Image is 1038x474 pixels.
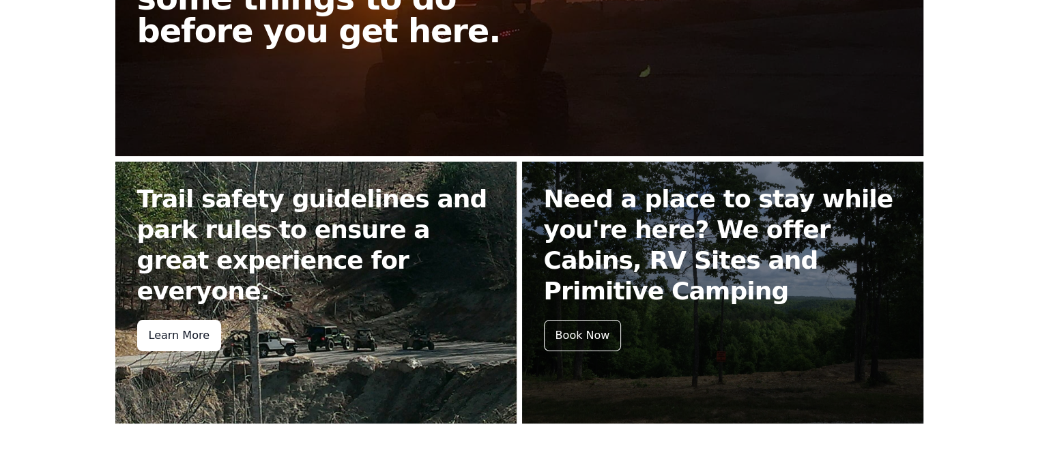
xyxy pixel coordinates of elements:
[544,183,902,306] h2: Need a place to stay while you're here? We offer Cabins, RV Sites and Primitive Camping
[115,162,517,424] a: Trail safety guidelines and park rules to ensure a great experience for everyone. Learn More
[544,320,622,351] div: Book Now
[522,162,923,424] a: Need a place to stay while you're here? We offer Cabins, RV Sites and Primitive Camping Book Now
[137,320,221,351] div: Learn More
[137,183,495,306] h2: Trail safety guidelines and park rules to ensure a great experience for everyone.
